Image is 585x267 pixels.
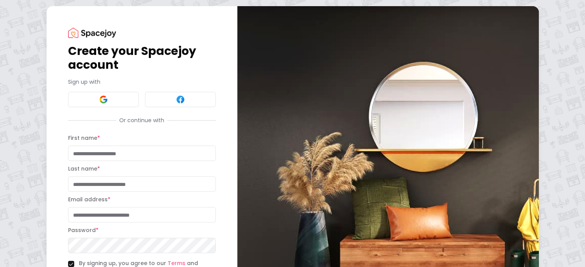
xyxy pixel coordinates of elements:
[68,165,100,172] label: Last name
[68,44,216,72] h1: Create your Spacejoy account
[116,116,167,124] span: Or continue with
[68,28,116,38] img: Spacejoy Logo
[68,196,110,203] label: Email address
[168,259,185,267] a: Terms
[68,226,98,234] label: Password
[176,95,185,104] img: Facebook signin
[99,95,108,104] img: Google signin
[68,134,100,142] label: First name
[68,78,216,86] p: Sign up with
